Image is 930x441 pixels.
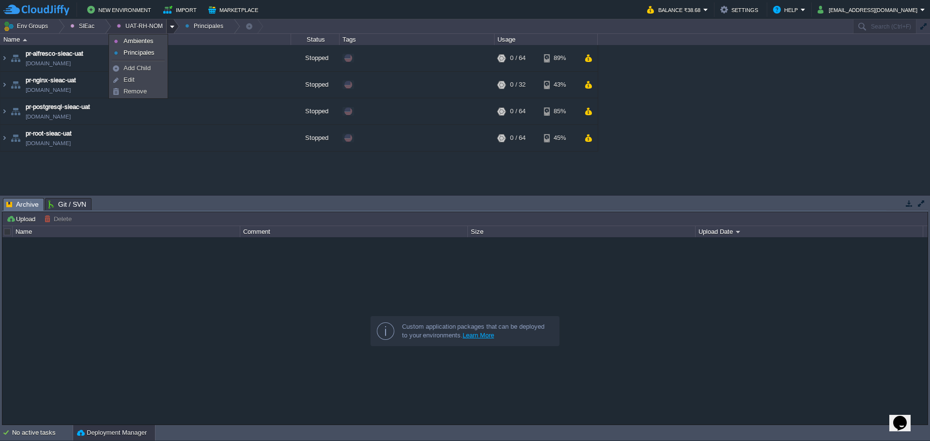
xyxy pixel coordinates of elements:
button: Settings [720,4,761,15]
div: Name [1,34,291,45]
button: UAT-RH-NOM [117,19,166,33]
button: Principales [185,19,227,33]
div: Upload Date [696,226,923,237]
img: CloudJiffy [3,4,69,16]
a: pr-nginx-sieac-uat [26,76,76,85]
span: Principales [124,49,155,56]
button: Env Groups [3,19,51,33]
div: 89% [544,45,575,71]
button: Help [773,4,801,15]
div: Name [13,226,240,237]
img: AMDAwAAAACH5BAEAAAAALAAAAAABAAEAAAICRAEAOw== [9,98,22,124]
button: Marketplace [208,4,261,15]
div: 0 / 32 [510,72,526,98]
span: Remove [124,88,147,95]
div: Status [292,34,339,45]
div: Stopped [291,98,340,124]
button: Deployment Manager [77,428,147,438]
a: pr-alfresco-sieac-uat [26,49,83,59]
img: AMDAwAAAACH5BAEAAAAALAAAAAABAAEAAAICRAEAOw== [9,45,22,71]
span: [DOMAIN_NAME] [26,85,71,95]
div: Stopped [291,72,340,98]
div: Comment [241,226,467,237]
div: Stopped [291,125,340,151]
a: Ambientes [110,36,166,46]
span: Ambientes [124,37,154,45]
a: Edit [110,75,166,85]
img: AMDAwAAAACH5BAEAAAAALAAAAAABAAEAAAICRAEAOw== [0,72,8,98]
div: Usage [495,34,597,45]
img: AMDAwAAAACH5BAEAAAAALAAAAAABAAEAAAICRAEAOw== [9,72,22,98]
a: Learn More [463,332,494,339]
span: [DOMAIN_NAME] [26,112,71,122]
a: pr-postgresql-sieac-uat [26,102,90,112]
button: Upload [6,214,38,223]
div: 85% [544,98,575,124]
img: AMDAwAAAACH5BAEAAAAALAAAAAABAAEAAAICRAEAOw== [0,125,8,151]
span: Archive [6,198,39,211]
a: pr-root-sieac-uat [26,129,72,138]
span: Edit [124,76,135,83]
button: New Environment [87,4,154,15]
button: SIEac [70,19,98,33]
div: 43% [544,72,575,98]
img: AMDAwAAAACH5BAEAAAAALAAAAAABAAEAAAICRAEAOw== [0,98,8,124]
span: Git / SVN [48,198,86,210]
button: [EMAIL_ADDRESS][DOMAIN_NAME] [818,4,920,15]
button: Import [163,4,200,15]
iframe: chat widget [889,402,920,431]
a: Principales [110,47,166,58]
div: 45% [544,125,575,151]
a: Remove [110,86,166,97]
div: Tags [340,34,494,45]
div: Size [468,226,695,237]
div: 0 / 64 [510,98,526,124]
div: No active tasks [12,425,73,441]
img: AMDAwAAAACH5BAEAAAAALAAAAAABAAEAAAICRAEAOw== [9,125,22,151]
div: 0 / 64 [510,45,526,71]
a: Add Child [110,63,166,74]
img: AMDAwAAAACH5BAEAAAAALAAAAAABAAEAAAICRAEAOw== [0,45,8,71]
div: Stopped [291,45,340,71]
button: Balance ₹38.68 [647,4,703,15]
div: 0 / 64 [510,125,526,151]
div: Custom application packages that can be deployed to your environments. [402,322,551,340]
span: Add Child [124,64,151,72]
button: Delete [44,214,75,223]
a: [DOMAIN_NAME] [26,138,71,148]
img: AMDAwAAAACH5BAEAAAAALAAAAAABAAEAAAICRAEAOw== [23,39,27,41]
span: [DOMAIN_NAME] [26,59,71,68]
